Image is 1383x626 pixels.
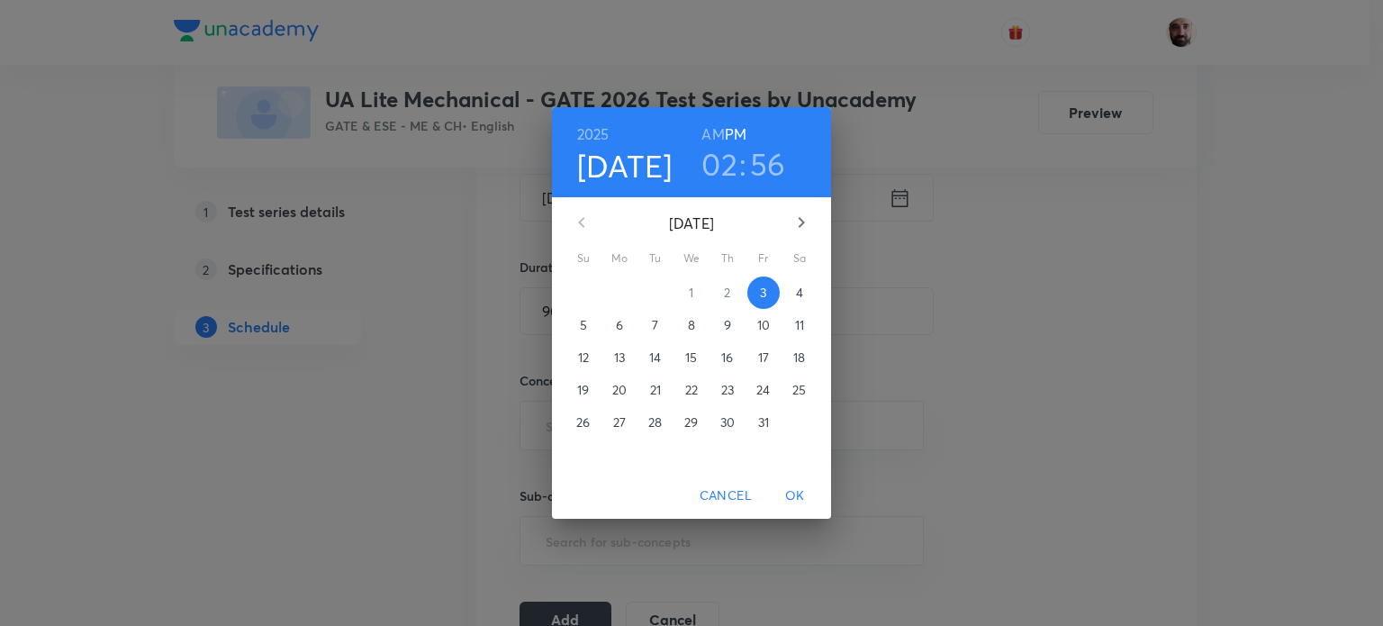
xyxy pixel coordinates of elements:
[750,145,786,183] button: 56
[578,349,589,367] p: 12
[793,349,805,367] p: 18
[783,341,816,374] button: 18
[650,381,661,399] p: 21
[639,249,672,268] span: Tu
[616,316,623,334] p: 6
[685,349,697,367] p: 15
[688,316,695,334] p: 8
[577,122,610,147] button: 2025
[649,349,661,367] p: 14
[721,381,734,399] p: 23
[725,122,746,147] button: PM
[567,406,600,439] button: 26
[685,381,698,399] p: 22
[739,145,746,183] h3: :
[766,479,824,513] button: OK
[747,309,780,341] button: 10
[576,413,590,431] p: 26
[684,413,698,431] p: 29
[603,309,636,341] button: 6
[711,309,744,341] button: 9
[603,374,636,406] button: 20
[648,413,662,431] p: 28
[614,349,625,367] p: 13
[675,374,708,406] button: 22
[639,406,672,439] button: 28
[711,341,744,374] button: 16
[577,147,673,185] button: [DATE]
[758,349,769,367] p: 17
[760,284,766,302] p: 3
[692,479,759,513] button: Cancel
[613,413,626,431] p: 27
[720,413,735,431] p: 30
[701,122,724,147] button: AM
[758,413,769,431] p: 31
[675,249,708,268] span: We
[747,374,780,406] button: 24
[747,277,780,309] button: 3
[711,374,744,406] button: 23
[701,145,737,183] button: 02
[795,316,804,334] p: 11
[783,277,816,309] button: 4
[724,316,731,334] p: 9
[603,341,636,374] button: 13
[580,316,587,334] p: 5
[711,249,744,268] span: Th
[675,309,708,341] button: 8
[757,316,770,334] p: 10
[567,341,600,374] button: 12
[567,249,600,268] span: Su
[700,485,752,507] span: Cancel
[603,249,636,268] span: Mo
[711,406,744,439] button: 30
[773,485,817,507] span: OK
[577,381,589,399] p: 19
[603,406,636,439] button: 27
[783,374,816,406] button: 25
[639,341,672,374] button: 14
[756,381,770,399] p: 24
[567,309,600,341] button: 5
[792,381,806,399] p: 25
[721,349,733,367] p: 16
[747,406,780,439] button: 31
[612,381,627,399] p: 20
[747,341,780,374] button: 17
[747,249,780,268] span: Fr
[639,309,672,341] button: 7
[675,341,708,374] button: 15
[675,406,708,439] button: 29
[567,374,600,406] button: 19
[796,284,803,302] p: 4
[652,316,658,334] p: 7
[603,213,780,234] p: [DATE]
[783,249,816,268] span: Sa
[783,309,816,341] button: 11
[639,374,672,406] button: 21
